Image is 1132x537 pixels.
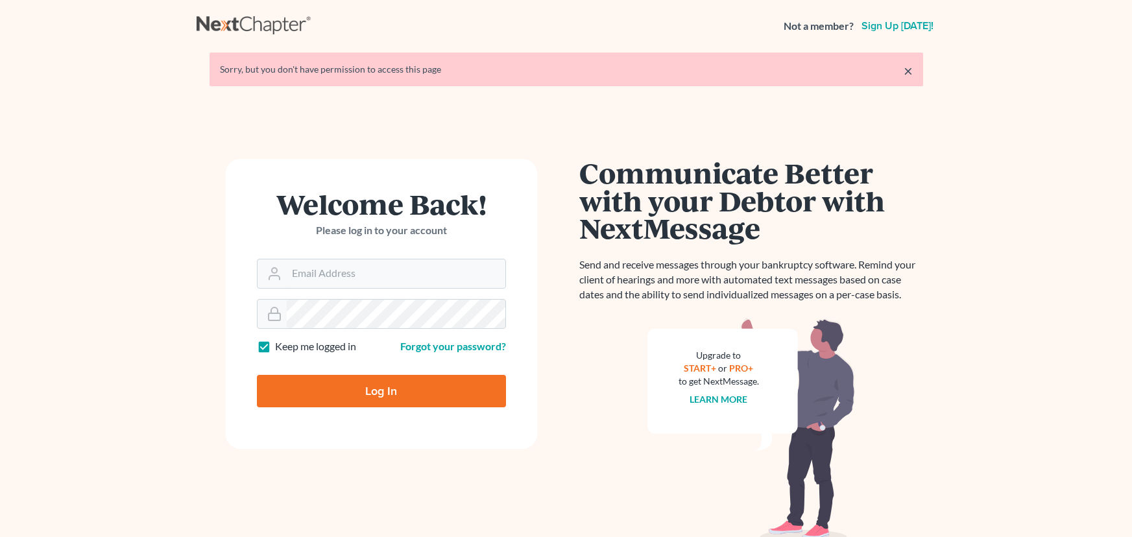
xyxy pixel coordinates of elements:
h1: Welcome Back! [257,190,506,218]
span: or [718,363,727,374]
input: Email Address [287,259,505,288]
input: Log In [257,375,506,407]
a: PRO+ [729,363,753,374]
p: Send and receive messages through your bankruptcy software. Remind your client of hearings and mo... [579,257,923,302]
div: to get NextMessage. [679,375,759,388]
div: Sorry, but you don't have permission to access this page [220,63,913,76]
a: START+ [684,363,716,374]
a: Forgot your password? [400,340,506,352]
label: Keep me logged in [275,339,356,354]
a: Learn more [690,394,747,405]
div: Upgrade to [679,349,759,362]
h1: Communicate Better with your Debtor with NextMessage [579,159,923,242]
a: Sign up [DATE]! [859,21,936,31]
p: Please log in to your account [257,223,506,238]
strong: Not a member? [784,19,854,34]
a: × [904,63,913,78]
